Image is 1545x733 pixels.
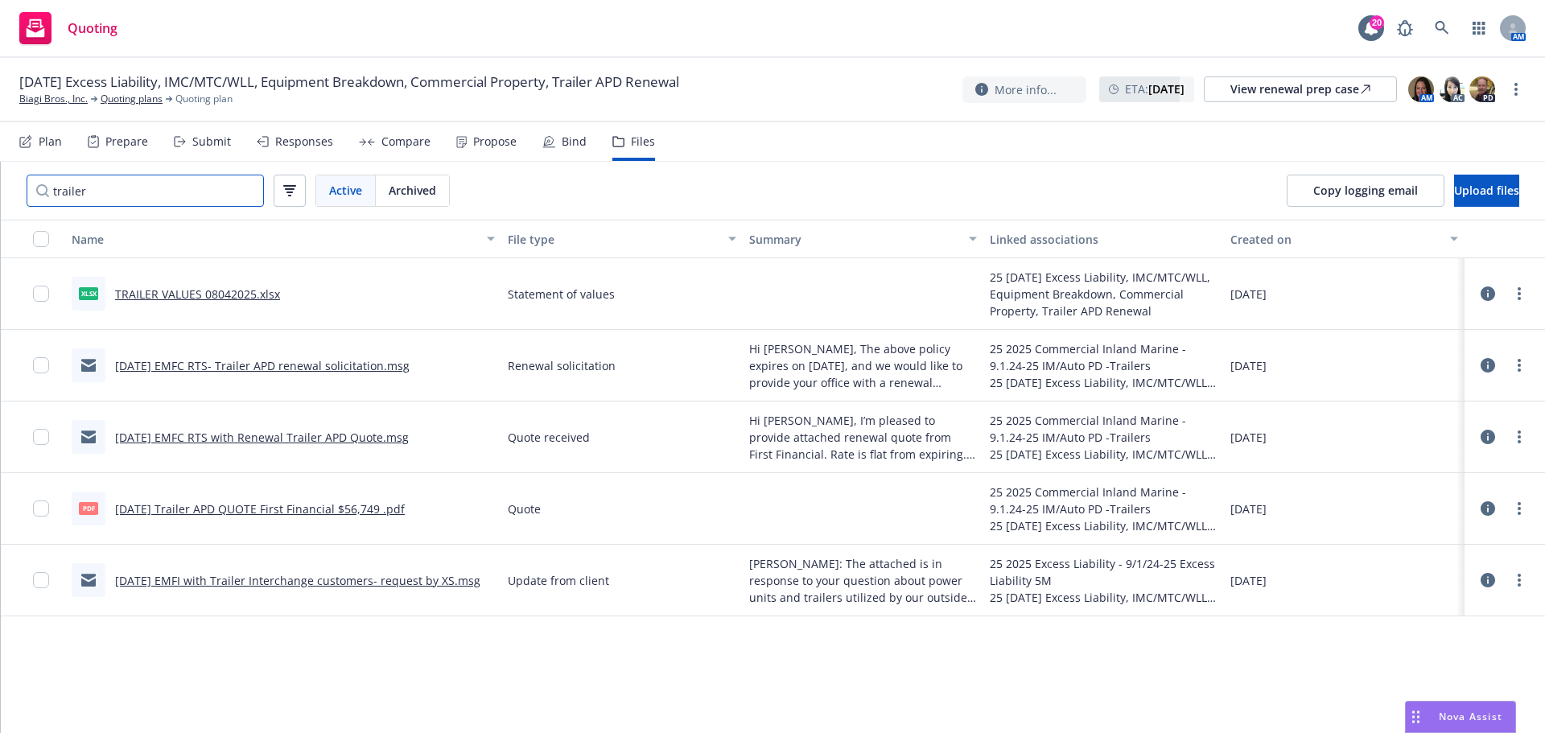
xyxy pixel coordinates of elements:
[1510,356,1529,375] a: more
[1408,76,1434,102] img: photo
[68,22,117,35] span: Quoting
[381,135,431,148] div: Compare
[1204,76,1397,102] a: View renewal prep case
[19,92,88,106] a: Biagi Bros., Inc.
[1125,80,1184,97] span: ETA :
[1148,81,1184,97] strong: [DATE]
[1406,702,1426,732] div: Drag to move
[1224,220,1465,258] button: Created on
[631,135,655,148] div: Files
[1439,710,1502,723] span: Nova Assist
[329,182,362,199] span: Active
[79,287,98,299] span: xlsx
[990,340,1217,374] div: 25 2025 Commercial Inland Marine - 9.1.24-25 IM/Auto PD -Trailers
[508,500,541,517] span: Quote
[508,357,616,374] span: Renewal solicitation
[749,555,977,606] span: [PERSON_NAME]: The attached is in response to your question about power units and trailers utiliz...
[192,135,231,148] div: Submit
[990,446,1217,463] div: 25 [DATE] Excess Liability, IMC/MTC/WLL, Equipment Breakdown, Commercial Property, Trailer APD Re...
[1510,570,1529,590] a: more
[1287,175,1444,207] button: Copy logging email
[115,573,480,588] a: [DATE] EMFI with Trailer Interchange customers- request by XS.msg
[1230,77,1370,101] div: View renewal prep case
[990,517,1217,534] div: 25 [DATE] Excess Liability, IMC/MTC/WLL, Equipment Breakdown, Commercial Property, Trailer APD Re...
[749,412,977,463] span: Hi [PERSON_NAME], I’m pleased to provide attached renewal quote from First Financial. Rate is fla...
[275,135,333,148] div: Responses
[562,135,587,148] div: Bind
[39,135,62,148] div: Plan
[1389,12,1421,44] a: Report a Bug
[1510,499,1529,518] a: more
[1405,701,1516,733] button: Nova Assist
[990,555,1217,589] div: 25 2025 Excess Liability - 9/1/24-25 Excess Liability 5M
[990,484,1217,517] div: 25 2025 Commercial Inland Marine - 9.1.24-25 IM/Auto PD -Trailers
[1230,286,1267,303] span: [DATE]
[33,572,49,588] input: Toggle Row Selected
[27,175,264,207] input: Search by keyword...
[962,76,1086,103] button: More info...
[508,231,718,248] div: File type
[389,182,436,199] span: Archived
[105,135,148,148] div: Prepare
[101,92,163,106] a: Quoting plans
[1230,357,1267,374] span: [DATE]
[990,374,1217,391] div: 25 [DATE] Excess Liability, IMC/MTC/WLL, Equipment Breakdown, Commercial Property, Trailer APD Re...
[473,135,517,148] div: Propose
[749,340,977,391] span: Hi [PERSON_NAME], The above policy expires on [DATE], and we would like to provide your office wi...
[72,231,477,248] div: Name
[1510,284,1529,303] a: more
[1454,175,1519,207] button: Upload files
[115,430,409,445] a: [DATE] EMFC RTS with Renewal Trailer APD Quote.msg
[33,500,49,517] input: Toggle Row Selected
[1469,76,1495,102] img: photo
[13,6,124,51] a: Quoting
[749,231,959,248] div: Summary
[1230,429,1267,446] span: [DATE]
[1439,76,1465,102] img: photo
[1463,12,1495,44] a: Switch app
[33,429,49,445] input: Toggle Row Selected
[1506,80,1526,99] a: more
[1313,183,1418,198] span: Copy logging email
[1426,12,1458,44] a: Search
[115,358,410,373] a: [DATE] EMFC RTS- Trailer APD renewal solicitation.msg
[1230,500,1267,517] span: [DATE]
[508,572,609,589] span: Update from client
[1510,427,1529,447] a: more
[19,72,679,92] span: [DATE] Excess Liability, IMC/MTC/WLL, Equipment Breakdown, Commercial Property, Trailer APD Renewal
[995,81,1057,98] span: More info...
[990,589,1217,606] div: 25 [DATE] Excess Liability, IMC/MTC/WLL, Equipment Breakdown, Commercial Property, Trailer APD Re...
[1230,231,1440,248] div: Created on
[1454,183,1519,198] span: Upload files
[115,286,280,302] a: TRAILER VALUES 08042025.xlsx
[33,357,49,373] input: Toggle Row Selected
[508,429,590,446] span: Quote received
[743,220,983,258] button: Summary
[983,220,1224,258] button: Linked associations
[175,92,233,106] span: Quoting plan
[65,220,501,258] button: Name
[1370,15,1384,30] div: 20
[1230,572,1267,589] span: [DATE]
[990,269,1217,319] div: 25 [DATE] Excess Liability, IMC/MTC/WLL, Equipment Breakdown, Commercial Property, Trailer APD Re...
[990,231,1217,248] div: Linked associations
[501,220,742,258] button: File type
[508,286,615,303] span: Statement of values
[33,231,49,247] input: Select all
[990,412,1217,446] div: 25 2025 Commercial Inland Marine - 9.1.24-25 IM/Auto PD -Trailers
[79,502,98,514] span: pdf
[115,501,405,517] a: [DATE] Trailer APD QUOTE First Financial $56,749 .pdf
[33,286,49,302] input: Toggle Row Selected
